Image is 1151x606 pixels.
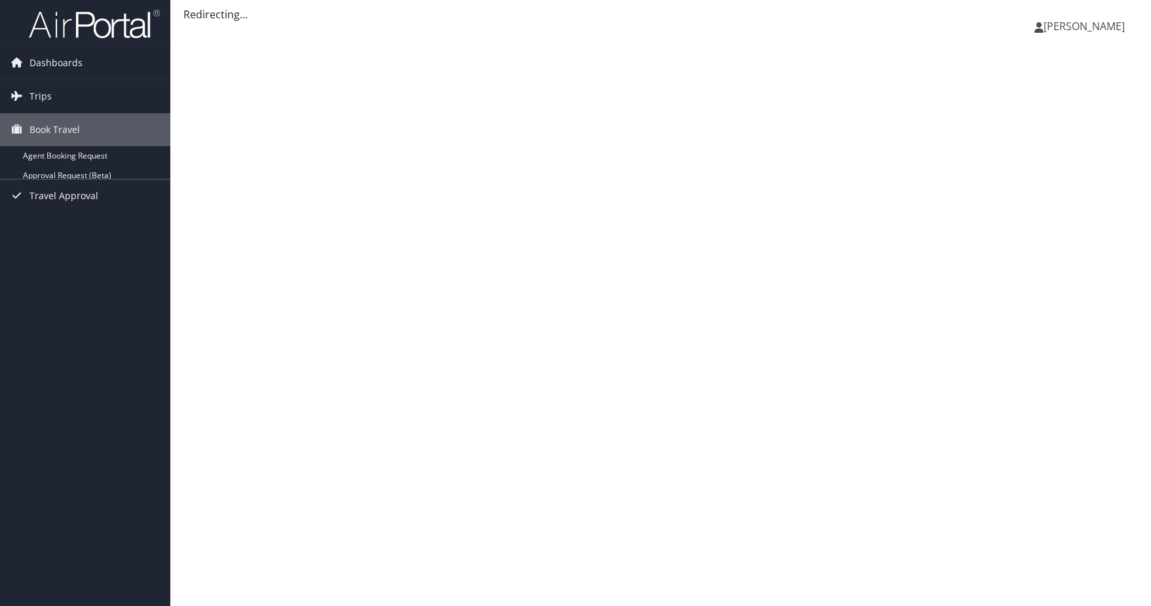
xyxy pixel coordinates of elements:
[183,7,1138,22] div: Redirecting...
[29,80,52,113] span: Trips
[1034,7,1138,46] a: [PERSON_NAME]
[1044,19,1125,33] span: [PERSON_NAME]
[29,9,160,39] img: airportal-logo.png
[29,47,83,79] span: Dashboards
[29,180,98,212] span: Travel Approval
[29,113,80,146] span: Book Travel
